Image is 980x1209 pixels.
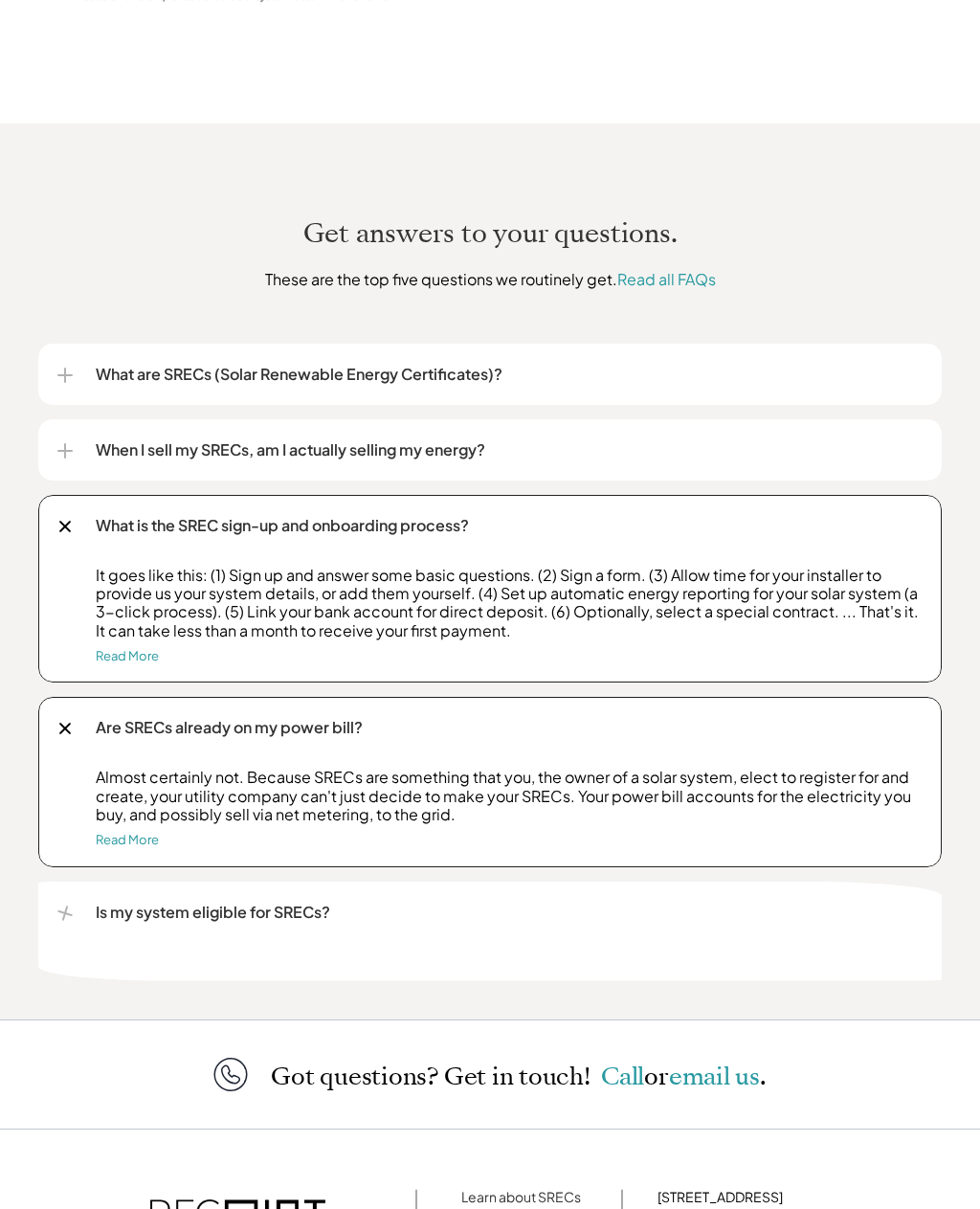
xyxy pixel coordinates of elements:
p: [STREET_ADDRESS] [657,1187,831,1206]
p: Are SRECs already on my power bill? [96,716,923,739]
p: Got questions? Get in touch! [271,1063,766,1089]
span: . [760,1060,767,1093]
p: Is my system eligible for SRECs? [96,901,923,924]
a: Read More [96,648,159,663]
span: or [644,1060,669,1093]
a: email us [669,1060,760,1093]
p: Almost certainly not. Because SRECs are something that you, the owner of a solar system, elect to... [96,768,923,823]
p: These are the top five questions we routinely get. [196,267,784,291]
a: Learn about SRECs [461,1188,581,1205]
a: Read More [96,832,159,847]
a: Read all FAQs [617,269,716,289]
a: Call [601,1060,644,1093]
p: What is the SREC sign-up and onboarding process? [96,514,923,537]
h2: Get answers to your questions. [38,215,942,252]
p: What are SRECs (Solar Renewable Energy Certificates)? [96,363,923,386]
p: When I sell my SRECs, am I actually selling my energy? [96,438,923,461]
p: It goes like this: (1) Sign up and answer some basic questions. (2) Sign a form. (3) Allow time f... [96,566,923,639]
